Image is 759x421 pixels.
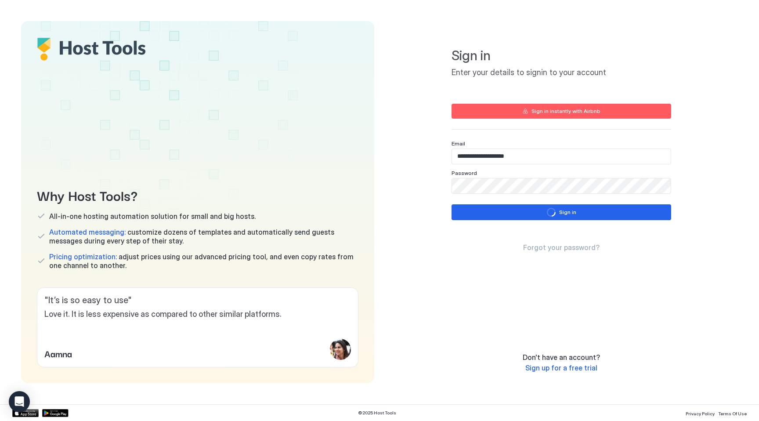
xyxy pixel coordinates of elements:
[718,411,747,416] span: Terms Of Use
[49,212,256,221] span: All-in-one hosting automation solution for small and big hosts.
[42,409,69,417] a: Google Play Store
[452,170,477,176] span: Password
[49,252,358,270] span: adjust prices using our advanced pricing tool, and even copy rates from one channel to another.
[452,68,671,78] span: Enter your details to signin to your account
[531,107,600,115] div: Sign in instantly with Airbnb
[12,409,39,417] a: App Store
[44,309,351,319] span: Love it. It is less expensive as compared to other similar platforms.
[452,204,671,220] button: loadingSign in
[523,353,600,362] span: Don't have an account?
[452,140,465,147] span: Email
[37,185,358,205] span: Why Host Tools?
[686,411,715,416] span: Privacy Policy
[525,363,597,372] span: Sign up for a free trial
[718,408,747,417] a: Terms Of Use
[330,339,351,360] div: profile
[452,47,671,64] span: Sign in
[49,252,117,261] span: Pricing optimization:
[44,347,72,360] span: Aamna
[358,410,396,416] span: © 2025 Host Tools
[452,149,671,164] input: Input Field
[452,104,671,119] button: Sign in instantly with Airbnb
[49,228,358,245] span: customize dozens of templates and automatically send guests messages during every step of their s...
[525,363,597,373] a: Sign up for a free trial
[547,208,556,217] div: loading
[9,391,30,412] div: Open Intercom Messenger
[686,408,715,417] a: Privacy Policy
[523,243,600,252] a: Forgot your password?
[44,295,351,306] span: " It’s is so easy to use "
[452,178,671,193] input: Input Field
[559,208,576,216] div: Sign in
[49,228,126,236] span: Automated messaging:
